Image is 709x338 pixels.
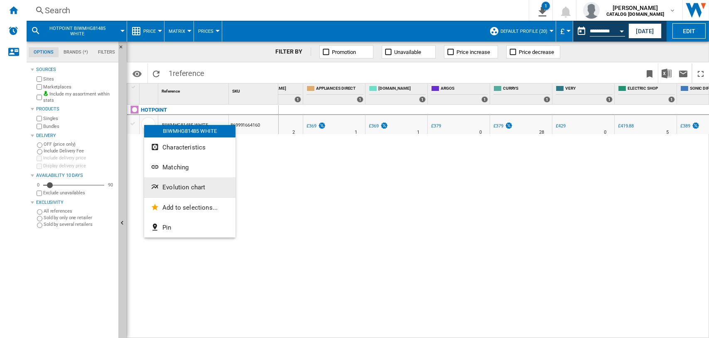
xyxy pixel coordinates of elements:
[162,164,189,171] span: Matching
[162,224,171,231] span: Pin
[162,204,218,211] span: Add to selections...
[144,218,236,238] button: Pin...
[144,137,236,157] button: Characteristics
[144,198,236,218] button: Add to selections...
[162,184,205,191] span: Evolution chart
[144,177,236,197] button: Evolution chart
[144,157,236,177] button: Matching
[144,125,236,137] div: BIWMHG81485 WHITE
[162,144,206,151] span: Characteristics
